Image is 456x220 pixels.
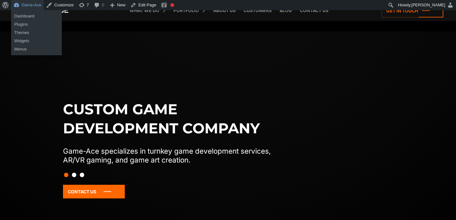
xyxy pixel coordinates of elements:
[170,3,174,7] div: Focus keyphrase not set
[11,10,62,30] ul: Game-Ace
[63,185,125,198] a: Contact Us
[63,100,284,138] h1: Custom game development company
[72,170,76,180] button: Slide 2
[63,147,284,164] p: Game-Ace specializes in turnkey game development services, AR/VR gaming, and game art creation.
[11,29,62,37] a: Themes
[11,12,62,20] a: Dashboard
[11,37,62,45] a: Widgets
[11,45,62,53] a: Menus
[11,27,62,55] ul: Game-Ace
[411,3,445,7] span: [PERSON_NAME]
[64,170,68,180] button: Slide 1
[80,170,84,180] button: Slide 3
[382,4,443,17] a: Get in touch
[11,20,62,29] a: Plugins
